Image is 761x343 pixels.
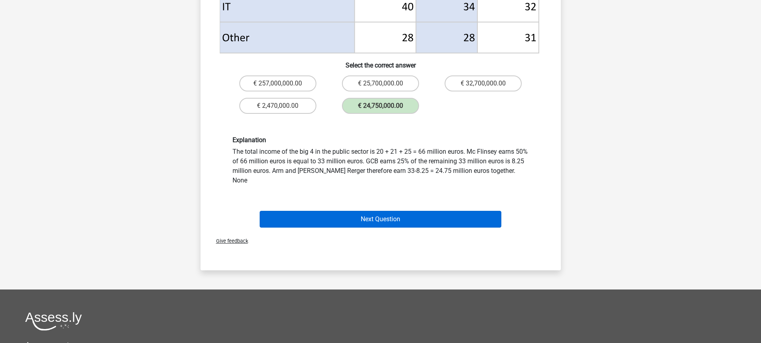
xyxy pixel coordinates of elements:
[260,211,501,228] button: Next Question
[25,312,82,331] img: Assessly logo
[342,75,419,91] label: € 25,700,000.00
[239,75,316,91] label: € 257,000,000.00
[232,136,529,144] h6: Explanation
[210,238,248,244] span: Give feedback
[227,136,535,185] div: The total income of the big 4 in the public sector is 20 + 21 + 25 = 66 million euros. Mc Flinsey...
[239,98,316,114] label: € 2,470,000.00
[342,98,419,114] label: € 24,750,000.00
[213,55,548,69] h6: Select the correct answer
[445,75,522,91] label: € 32,700,000.00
